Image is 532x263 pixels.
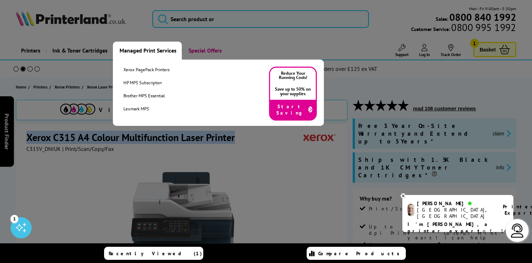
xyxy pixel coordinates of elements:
span: Recently Viewed (1) [109,250,202,257]
a: Managed Print Services [113,42,182,60]
p: Reduce Your Running Costs! [270,68,316,84]
img: ashley-livechat.png [408,204,414,216]
div: [PERSON_NAME] [417,200,494,207]
a: HP MPS Subscripton [123,80,169,86]
div: 1 [11,215,18,222]
p: of 14 years! I can help you choose the right product [408,221,508,255]
a: Lexmark MPS [123,106,169,112]
a: Recently Viewed (1) [104,247,203,260]
a: Xerox PagePack Printers [123,67,169,73]
p: Save up to 50% on your supplies [270,84,316,100]
span: Compare Products [318,250,403,257]
img: user-headset-light.svg [510,224,524,238]
div: Start Saving [270,100,316,120]
b: I'm [PERSON_NAME], a printer expert [408,221,489,234]
a: Reduce Your Running Costs! Save up to 50% on your supplies Start Saving [269,67,317,121]
div: [GEOGRAPHIC_DATA], [GEOGRAPHIC_DATA] [417,207,494,219]
a: Brother MPS Essential [123,93,169,99]
a: Compare Products [307,247,406,260]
